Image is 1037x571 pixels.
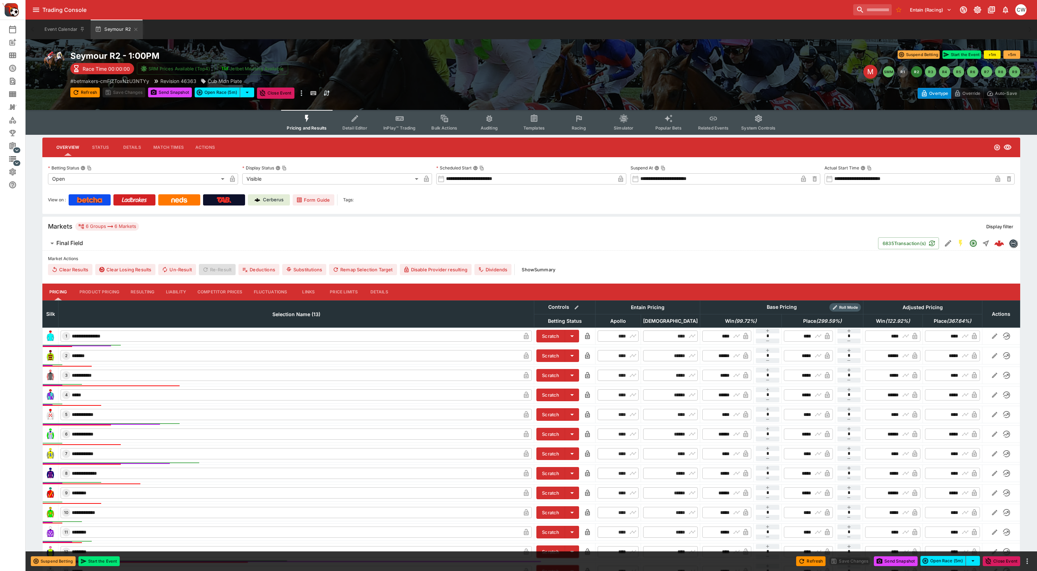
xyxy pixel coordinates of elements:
[158,264,196,275] button: Un-Result
[45,448,56,459] img: runner 7
[8,168,28,176] div: System Settings
[995,90,1017,97] p: Auto-Save
[8,155,28,163] div: Infrastructure
[536,349,565,362] button: Scratch
[8,103,28,111] div: Nexus Entities
[1023,557,1031,565] button: more
[195,88,240,97] button: Open Race (5m)
[918,88,1020,99] div: Start From
[64,334,69,339] span: 1
[536,506,565,519] button: Scratch
[30,4,42,16] button: open drawer
[43,300,58,327] th: Silk
[967,66,978,77] button: R6
[436,165,472,171] p: Scheduled Start
[431,125,457,131] span: Bulk Actions
[984,50,1001,59] button: +1m
[263,196,284,203] p: Cerberus
[994,144,1001,151] svg: Open
[1003,50,1020,59] button: +5m
[1003,143,1012,152] svg: Visible
[8,129,28,137] div: Tournaments
[83,65,130,72] p: Race Time 00:00:00
[954,237,967,250] button: SGM Enabled
[8,142,28,150] div: Management
[8,77,28,85] div: Search
[343,194,354,206] label: Tags:
[265,310,328,319] span: Selection Name (13)
[824,165,859,171] p: Actual Start Time
[661,166,666,170] button: Copy To Clipboard
[40,20,89,39] button: Event Calendar
[91,20,143,39] button: Seymour R2
[796,556,826,566] button: Refresh
[148,88,192,97] button: Send Snapshot
[85,139,116,156] button: Status
[363,284,395,300] button: Details
[962,90,980,97] p: Override
[883,66,894,77] button: SMM
[160,284,192,300] button: Liability
[995,66,1006,77] button: R8
[981,66,992,77] button: R7
[64,373,69,378] span: 3
[982,300,1020,327] th: Actions
[78,222,136,231] div: 6 Groups 6 Markets
[994,238,1004,248] div: e4346c75-c5ef-407f-8c07-c35a10540703
[257,88,294,99] button: Close Event
[116,139,148,156] button: Details
[861,166,865,170] button: Actual Start TimeCopy To Clipboard
[189,139,221,156] button: Actions
[836,305,861,311] span: Roll Mode
[48,194,66,206] label: View on :
[45,429,56,440] img: runner 6
[536,526,565,538] button: Scratch
[324,284,363,300] button: Price Limits
[64,353,69,358] span: 2
[64,490,69,495] span: 9
[994,238,1004,248] img: logo-cerberus--red.svg
[920,556,980,566] div: split button
[64,432,69,437] span: 6
[48,173,227,184] div: Open
[63,549,70,554] span: 12
[8,25,28,34] div: Event Calendar
[967,237,980,250] button: Open
[540,317,590,325] span: Betting Status
[81,166,85,170] button: Betting StatusCopy To Clipboard
[523,125,545,131] span: Templates
[77,197,102,203] img: Betcha
[953,66,964,77] button: R5
[56,239,83,247] h6: Final Field
[64,471,69,476] span: 8
[31,556,76,566] button: Suspend Betting
[474,264,511,275] button: Dividends
[248,194,290,206] a: Cerberus
[517,264,559,275] button: ShowSummary
[947,317,971,325] em: ( 367.64 %)
[536,389,565,401] button: Scratch
[868,317,918,325] span: Win(122.92%)
[942,50,981,59] button: Start the Event
[893,4,904,15] button: No Bookmarks
[918,88,951,99] button: Overtype
[45,350,56,361] img: runner 2
[853,4,892,15] input: search
[48,222,72,230] h5: Markets
[966,556,980,566] button: select merge strategy
[985,4,998,16] button: Documentation
[45,468,56,479] img: runner 8
[536,428,565,440] button: Scratch
[980,237,992,250] button: Straight
[1009,239,1017,248] div: betmakers
[45,546,56,557] img: runner 12
[536,408,565,421] button: Scratch
[45,527,56,538] img: runner 11
[8,64,28,72] div: Futures
[717,317,764,325] span: Win(99.72%)
[473,166,478,170] button: Scheduled StartCopy To Clipboard
[614,125,633,131] span: Simulator
[217,197,231,203] img: TabNZ
[42,284,74,300] button: Pricing
[282,166,287,170] button: Copy To Clipboard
